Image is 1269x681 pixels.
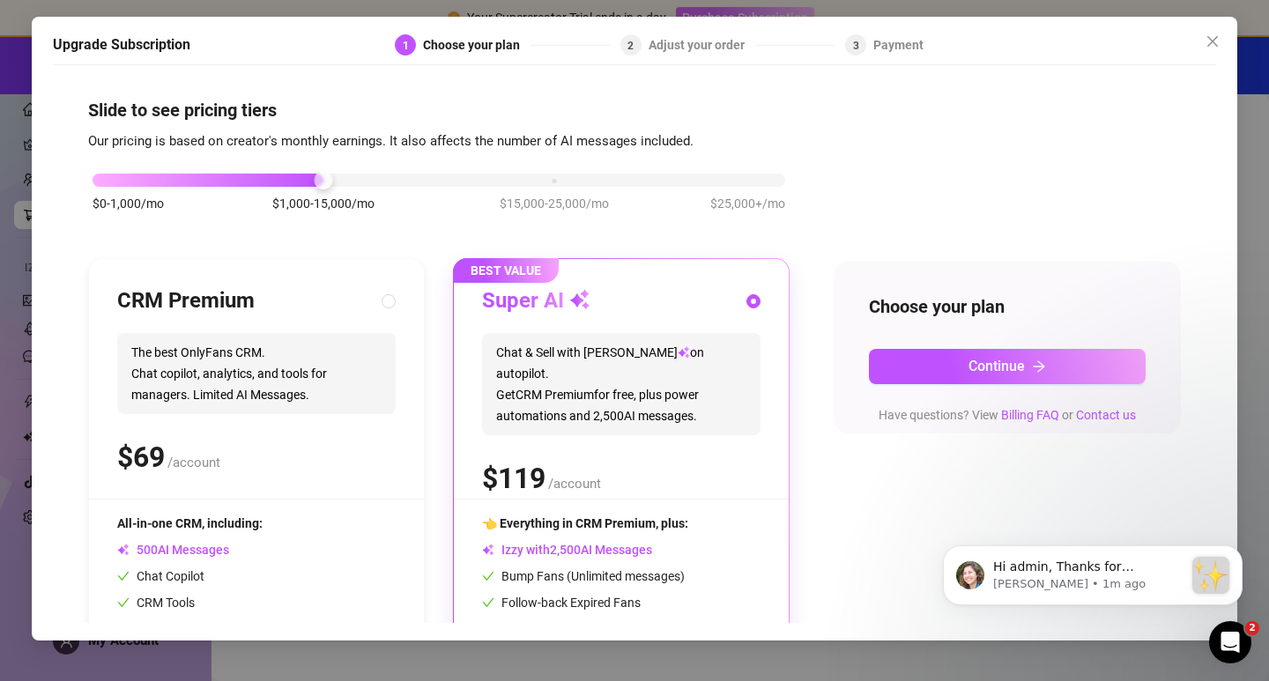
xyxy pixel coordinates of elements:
[853,40,859,52] span: 3
[53,34,190,56] h5: Upgrade Subscription
[548,476,601,492] span: /account
[117,333,396,414] span: The best OnlyFans CRM. Chat copilot, analytics, and tools for managers. Limited AI Messages.
[117,516,263,530] span: All-in-one CRM, including:
[1198,27,1227,56] button: Close
[482,596,494,609] span: check
[167,455,220,470] span: /account
[1001,408,1059,422] a: Billing FAQ
[88,98,1181,122] h4: Slide to see pricing tiers
[482,333,761,435] span: Chat & Sell with [PERSON_NAME] on autopilot. Get CRM Premium for free, plus power automations and...
[117,622,286,636] span: Creator & Chatter Analytics
[482,570,494,582] span: check
[117,287,255,315] h3: CRM Premium
[482,596,641,610] span: Follow-back Expired Fans
[117,596,130,609] span: check
[627,40,634,52] span: 2
[482,622,618,636] span: Super Mass Message
[88,133,694,149] span: Our pricing is based on creator's monthly earnings. It also affects the number of AI messages inc...
[423,34,531,56] div: Choose your plan
[869,294,1146,319] h4: Choose your plan
[482,287,590,315] h3: Super AI
[879,408,1136,422] span: Have questions? View or
[916,510,1269,633] iframe: Intercom notifications message
[649,34,755,56] div: Adjust your order
[1245,621,1259,635] span: 2
[1198,34,1227,48] span: Close
[482,569,685,583] span: Bump Fans (Unlimited messages)
[1209,621,1251,663] iframe: Intercom live chat
[500,194,609,213] span: $15,000-25,000/mo
[482,543,652,557] span: Izzy with AI Messages
[93,194,164,213] span: $0-1,000/mo
[482,462,545,495] span: $
[117,440,165,474] span: $
[117,596,195,610] span: CRM Tools
[117,570,130,582] span: check
[869,349,1146,384] button: Continuearrow-right
[710,194,785,213] span: $25,000+/mo
[1206,34,1220,48] span: close
[403,40,409,52] span: 1
[873,34,924,56] div: Payment
[117,569,204,583] span: Chat Copilot
[117,543,229,557] span: AI Messages
[1076,408,1136,422] a: Contact us
[1032,359,1046,374] span: arrow-right
[453,258,559,283] span: BEST VALUE
[272,194,375,213] span: $1,000-15,000/mo
[968,359,1025,375] span: Continue
[482,516,688,530] span: 👈 Everything in CRM Premium, plus:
